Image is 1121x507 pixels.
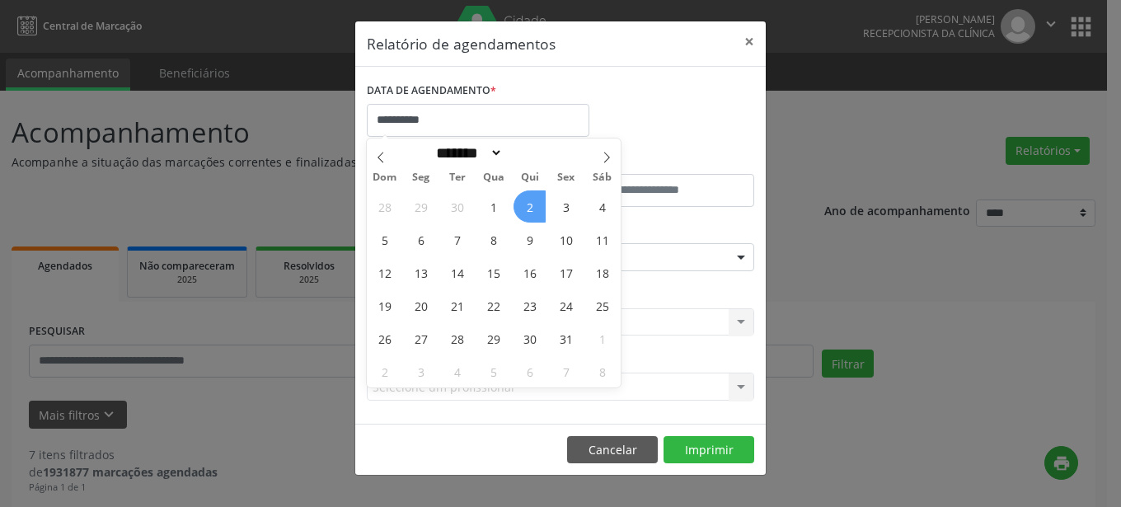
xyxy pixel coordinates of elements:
[368,289,401,322] span: Outubro 19, 2025
[550,256,582,289] span: Outubro 17, 2025
[586,256,618,289] span: Outubro 18, 2025
[476,172,512,183] span: Qua
[664,436,754,464] button: Imprimir
[514,289,546,322] span: Outubro 23, 2025
[405,256,437,289] span: Outubro 13, 2025
[405,190,437,223] span: Setembro 29, 2025
[550,223,582,256] span: Outubro 10, 2025
[586,289,618,322] span: Outubro 25, 2025
[567,436,658,464] button: Cancelar
[367,172,403,183] span: Dom
[368,355,401,387] span: Novembro 2, 2025
[368,190,401,223] span: Setembro 28, 2025
[441,355,473,387] span: Novembro 4, 2025
[405,322,437,354] span: Outubro 27, 2025
[405,223,437,256] span: Outubro 6, 2025
[477,256,509,289] span: Outubro 15, 2025
[441,256,473,289] span: Outubro 14, 2025
[550,322,582,354] span: Outubro 31, 2025
[565,148,754,174] label: ATÉ
[503,144,557,162] input: Year
[477,289,509,322] span: Outubro 22, 2025
[514,190,546,223] span: Outubro 2, 2025
[430,144,503,162] select: Month
[586,190,618,223] span: Outubro 4, 2025
[403,172,439,183] span: Seg
[514,223,546,256] span: Outubro 9, 2025
[405,289,437,322] span: Outubro 20, 2025
[584,172,621,183] span: Sáb
[368,223,401,256] span: Outubro 5, 2025
[733,21,766,62] button: Close
[550,289,582,322] span: Outubro 24, 2025
[439,172,476,183] span: Ter
[368,256,401,289] span: Outubro 12, 2025
[514,256,546,289] span: Outubro 16, 2025
[477,355,509,387] span: Novembro 5, 2025
[548,172,584,183] span: Sex
[367,78,496,104] label: DATA DE AGENDAMENTO
[477,322,509,354] span: Outubro 29, 2025
[586,223,618,256] span: Outubro 11, 2025
[514,322,546,354] span: Outubro 30, 2025
[441,322,473,354] span: Outubro 28, 2025
[586,322,618,354] span: Novembro 1, 2025
[441,223,473,256] span: Outubro 7, 2025
[586,355,618,387] span: Novembro 8, 2025
[514,355,546,387] span: Novembro 6, 2025
[477,190,509,223] span: Outubro 1, 2025
[477,223,509,256] span: Outubro 8, 2025
[368,322,401,354] span: Outubro 26, 2025
[441,190,473,223] span: Setembro 30, 2025
[512,172,548,183] span: Qui
[405,355,437,387] span: Novembro 3, 2025
[550,355,582,387] span: Novembro 7, 2025
[367,33,556,54] h5: Relatório de agendamentos
[550,190,582,223] span: Outubro 3, 2025
[441,289,473,322] span: Outubro 21, 2025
